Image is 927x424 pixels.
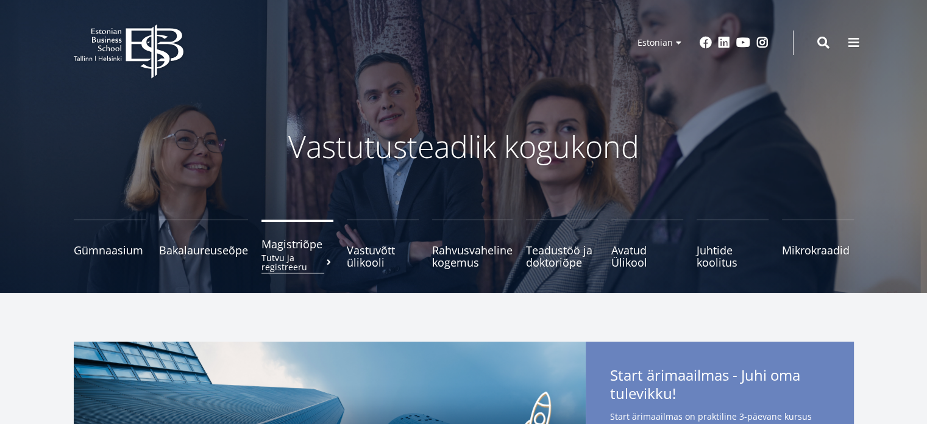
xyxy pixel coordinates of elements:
[159,244,248,256] span: Bakalaureuseõpe
[610,366,829,406] span: Start ärimaailmas - Juhi oma
[261,220,333,268] a: MagistriõpeTutvu ja registreeru
[74,220,146,268] a: Gümnaasium
[697,244,769,268] span: Juhtide koolitus
[432,220,513,268] a: Rahvusvaheline kogemus
[526,244,598,268] span: Teadustöö ja doktoriõpe
[756,37,769,49] a: Instagram
[526,220,598,268] a: Teadustöö ja doktoriõpe
[347,244,419,268] span: Vastuvõtt ülikooli
[141,128,787,165] p: Vastutusteadlik kogukond
[736,37,750,49] a: Youtube
[718,37,730,49] a: Linkedin
[74,244,146,256] span: Gümnaasium
[261,253,333,271] small: Tutvu ja registreeru
[347,220,419,268] a: Vastuvõtt ülikooli
[697,220,769,268] a: Juhtide koolitus
[610,384,676,403] span: tulevikku!
[159,220,248,268] a: Bakalaureuseõpe
[261,238,333,250] span: Magistriõpe
[432,244,513,268] span: Rahvusvaheline kogemus
[611,244,683,268] span: Avatud Ülikool
[611,220,683,268] a: Avatud Ülikool
[782,244,854,256] span: Mikrokraadid
[700,37,712,49] a: Facebook
[782,220,854,268] a: Mikrokraadid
